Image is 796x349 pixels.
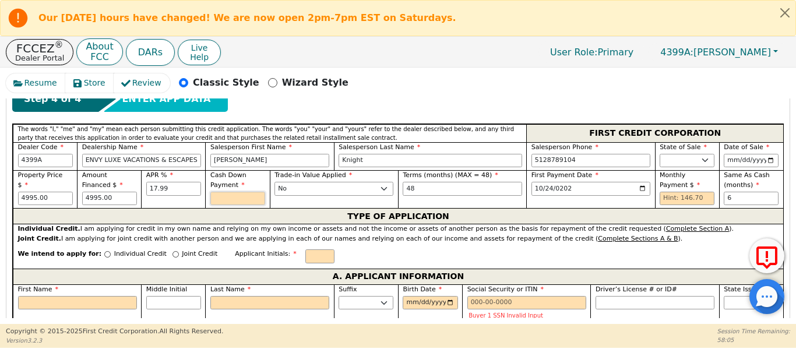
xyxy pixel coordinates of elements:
span: Resume [24,77,57,89]
button: 4399A:[PERSON_NAME] [648,43,790,61]
span: Monthly Payment $ [660,171,700,189]
span: Salesperson First Name [210,143,292,151]
button: LiveHelp [178,40,221,65]
span: User Role : [550,47,597,58]
input: YYYY-MM-DD [724,154,779,168]
p: About [86,42,113,51]
p: FCCEZ [15,43,64,54]
button: AboutFCC [76,38,122,66]
span: [PERSON_NAME] [660,47,771,58]
span: A. APPLICANT INFORMATION [333,269,464,284]
a: User Role:Primary [538,41,645,64]
span: Dealer Code [18,143,64,151]
span: Help [190,52,209,62]
span: First Name [18,285,59,293]
span: Terms (months) (MAX = 48) [403,171,492,179]
span: Amount Financed $ [82,171,123,189]
span: Store [84,77,105,89]
button: Report Error to FCC [749,238,784,273]
p: Classic Style [193,76,259,90]
p: Copyright © 2015- 2025 First Credit Corporation. [6,327,223,337]
span: FIRST CREDIT CORPORATION [589,126,721,141]
span: ENTER APP DATA [122,92,210,106]
span: Last Name [210,285,251,293]
input: YYYY-MM-DD [531,182,650,196]
button: DARs [126,39,175,66]
span: First Payment Date [531,171,598,179]
span: Dealership Name [82,143,144,151]
span: Live [190,43,209,52]
button: Review [114,73,170,93]
div: The words "I," "me" and "my" mean each person submitting this credit application. The words "you"... [13,124,526,142]
button: Resume [6,73,66,93]
span: Suffix [339,285,357,293]
span: Same As Cash (months) [724,171,770,189]
button: Close alert [774,1,795,24]
span: State of Sale [660,143,707,151]
p: Wizard Style [282,76,348,90]
p: 58:05 [717,336,790,344]
input: 303-867-5309 x104 [531,154,650,168]
span: All Rights Reserved. [159,327,223,335]
p: Joint Credit [182,249,217,259]
p: Buyer 1 SSN Invalid Input [469,312,584,319]
span: Date of Sale [724,143,769,151]
input: Hint: 146.70 [660,192,714,206]
span: Social Security or ITIN [467,285,544,293]
span: APR % [146,171,173,179]
span: 4399A: [660,47,693,58]
p: FCC [86,52,113,62]
span: Middle Initial [146,285,187,293]
p: Primary [538,41,645,64]
span: Step 4 of 4 [24,92,81,106]
span: Birth Date [403,285,442,293]
strong: Individual Credit. [18,225,80,232]
span: Cash Down Payment [210,171,246,189]
input: 0 [724,192,779,206]
span: Applicant Initials: [235,250,297,258]
div: I am applying for credit in my own name and relying on my own income or assets and not the income... [18,224,779,234]
span: Property Price $ [18,171,63,189]
div: I am applying for joint credit with another person and we are applying in each of our names and r... [18,234,779,244]
p: Session Time Remaining: [717,327,790,336]
sup: ® [55,40,64,50]
button: FCCEZ®Dealer Portal [6,39,73,65]
span: State Issued [724,285,763,293]
span: Driver’s License # or ID# [596,285,677,293]
span: Review [132,77,161,89]
span: Trade-in Value Applied [274,171,352,179]
p: Dealer Portal [15,54,64,62]
span: We intend to apply for: [18,249,102,269]
span: Salesperson Last Name [339,143,420,151]
button: Store [65,73,114,93]
strong: Joint Credit. [18,235,61,242]
input: 000-00-0000 [467,296,586,310]
span: TYPE OF APPLICATION [347,209,449,224]
u: Complete Section A [666,225,729,232]
input: xx.xx% [146,182,201,196]
u: Complete Sections A & B [598,235,678,242]
span: Salesperson Phone [531,143,598,151]
p: Version 3.2.3 [6,336,223,345]
input: YYYY-MM-DD [403,296,457,310]
p: Individual Credit [114,249,167,259]
b: Our [DATE] hours have changed! We are now open 2pm-7pm EST on Saturdays. [38,12,456,23]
